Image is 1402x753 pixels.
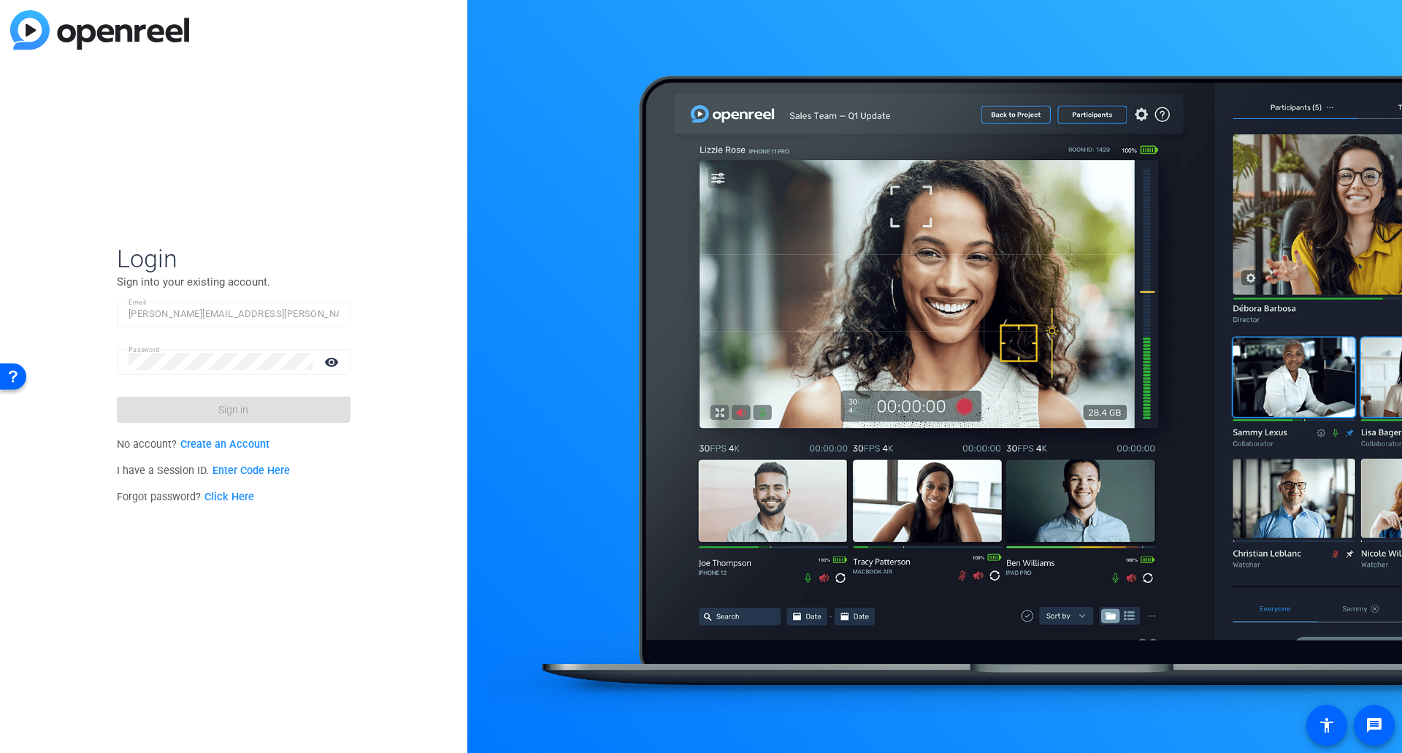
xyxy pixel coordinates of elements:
[204,491,254,503] a: Click Here
[117,438,269,451] span: No account?
[129,298,147,306] mat-label: Email
[129,305,339,323] input: Enter Email Address
[180,438,269,451] a: Create an Account
[10,10,189,50] img: blue-gradient.svg
[129,345,160,353] mat-label: Password
[117,274,350,290] p: Sign into your existing account.
[1365,716,1383,734] mat-icon: message
[212,465,290,477] a: Enter Code Here
[117,465,290,477] span: I have a Session ID.
[315,351,350,372] mat-icon: visibility
[117,243,350,274] span: Login
[1318,716,1336,734] mat-icon: accessibility
[117,491,254,503] span: Forgot password?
